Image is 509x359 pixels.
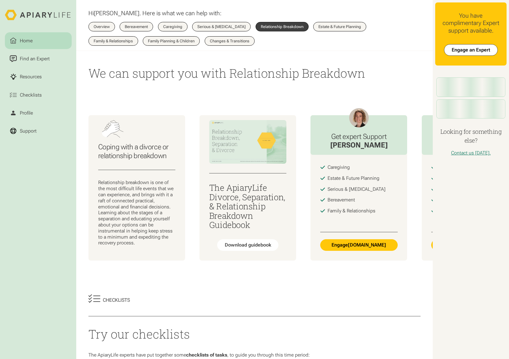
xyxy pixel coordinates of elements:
[94,39,133,43] div: Family & Relationships
[451,150,491,156] a: Contact us [DATE].
[88,36,138,46] a: Family & Relationships
[88,352,421,358] p: The ApiaryLife experts have put together some , to guide you through this time period:
[5,68,72,85] a: Resources
[431,239,508,251] a: Engage[DOMAIN_NAME]
[210,39,249,43] div: Changes & Transitions
[5,123,72,140] a: Support
[5,50,72,67] a: Find an Expert
[19,55,51,62] div: Find an Expert
[205,36,255,46] a: Changes & Transitions
[19,91,43,99] div: Checklists
[19,37,34,44] div: Home
[261,25,303,29] div: Relationship Breakdown
[125,25,148,29] div: Bereavement
[330,141,388,150] div: [PERSON_NAME]
[88,65,421,81] h1: We can support you with Relationship Breakdown
[320,239,397,251] a: Engage[DOMAIN_NAME]
[158,22,188,31] a: Caregiving
[256,22,309,31] a: Relationship Breakdown
[313,22,366,31] a: Estate & Future Planning
[19,127,38,135] div: Support
[98,143,175,160] h3: Coping with a divorce or relationship breakdown
[225,242,271,248] div: Download guidebook
[444,44,498,56] a: Engage an Expert
[186,352,227,358] span: checklists of tasks
[328,208,375,214] div: Family & Relationships
[19,73,43,80] div: Resources
[88,10,221,17] p: Hi . Here is what we can help with:
[5,87,72,103] a: Checklists
[328,175,379,181] div: Estate & Future Planning
[209,183,286,229] h3: The ApiaryLife Divorce, Separation, & Relationship Breakdown Guidebook
[318,25,361,29] div: Estate & Future Planning
[98,179,175,246] p: Relationship breakdown is one of the most difficult life events that we can experience, and bring...
[163,25,182,29] div: Caregiving
[94,10,139,17] span: [PERSON_NAME]
[103,297,130,303] div: Checklists
[5,32,72,49] a: Home
[148,39,195,43] div: Family Planning & Children
[19,109,34,117] div: Profile
[435,127,507,145] h4: Looking for something else?
[328,197,355,203] div: Bereavement
[88,22,115,31] a: Overview
[330,132,388,141] h3: Get expert Support
[440,12,502,35] div: You have complimentary Expert support available.
[5,105,72,121] a: Profile
[217,239,279,251] a: Download guidebook
[328,186,385,192] div: Serious & [MEDICAL_DATA]
[120,22,153,31] a: Bereavement
[88,326,421,342] h2: Try our checklists
[197,25,246,29] div: Serious & [MEDICAL_DATA]
[192,22,251,31] a: Serious & [MEDICAL_DATA]
[328,164,350,170] div: Caregiving
[348,242,386,248] span: [DOMAIN_NAME]
[143,36,200,46] a: Family Planning & Children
